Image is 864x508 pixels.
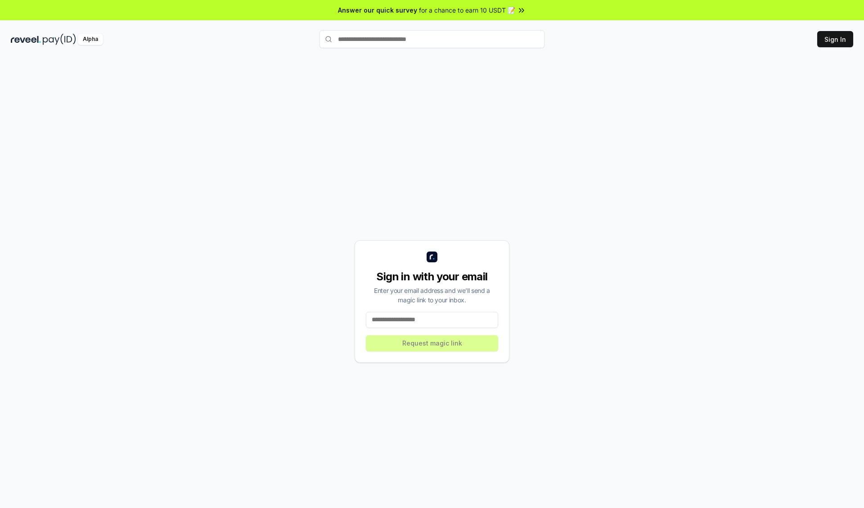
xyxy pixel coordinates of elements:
span: Answer our quick survey [338,5,417,15]
span: for a chance to earn 10 USDT 📝 [419,5,515,15]
div: Sign in with your email [366,270,498,284]
img: pay_id [43,34,76,45]
img: reveel_dark [11,34,41,45]
div: Alpha [78,34,103,45]
button: Sign In [817,31,853,47]
img: logo_small [427,252,437,262]
div: Enter your email address and we’ll send a magic link to your inbox. [366,286,498,305]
